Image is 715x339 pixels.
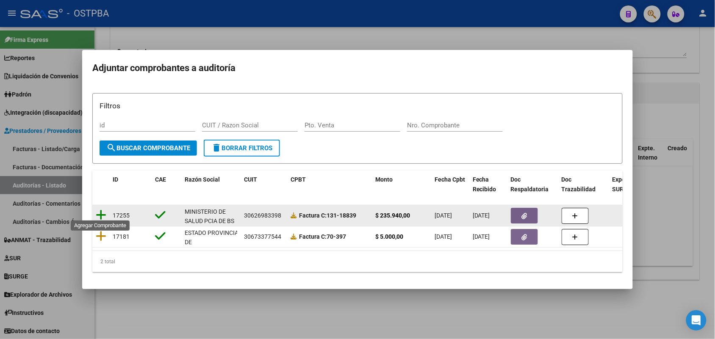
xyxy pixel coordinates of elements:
h2: Adjuntar comprobantes a auditoría [92,60,623,76]
div: ESTADO PROVINCIA DE [GEOGRAPHIC_DATA][PERSON_NAME] [185,228,242,267]
span: CUIT [244,176,257,183]
datatable-header-cell: Razón Social [181,171,241,198]
span: Borrar Filtros [211,144,272,152]
datatable-header-cell: CAE [152,171,181,198]
span: 30626983398 [244,212,281,219]
datatable-header-cell: CUIT [241,171,287,198]
strong: $ 235.940,00 [375,212,410,219]
span: Doc Respaldatoria [511,176,549,193]
span: Fecha Cpbt [435,176,465,183]
strong: 70-397 [299,233,346,240]
mat-icon: delete [211,143,222,153]
strong: 131-18839 [299,212,356,219]
span: ID [113,176,118,183]
span: [DATE] [473,233,490,240]
span: Monto [375,176,393,183]
button: Buscar Comprobante [100,141,197,156]
span: 17181 [113,233,130,240]
span: Razón Social [185,176,220,183]
datatable-header-cell: Doc Trazabilidad [558,171,609,198]
h3: Filtros [100,100,615,111]
datatable-header-cell: ID [109,171,152,198]
span: CAE [155,176,166,183]
span: Buscar Comprobante [106,144,190,152]
span: Doc Trazabilidad [562,176,596,193]
span: 17255 [113,212,130,219]
div: 2 total [92,251,623,272]
span: [DATE] [473,212,490,219]
span: Fecha Recibido [473,176,496,193]
span: [DATE] [435,212,452,219]
datatable-header-cell: Expediente SUR Asociado [609,171,656,198]
datatable-header-cell: Monto [372,171,431,198]
datatable-header-cell: Fecha Cpbt [431,171,469,198]
strong: $ 5.000,00 [375,233,403,240]
span: Factura C: [299,212,327,219]
span: 30673377544 [244,233,281,240]
datatable-header-cell: Doc Respaldatoria [507,171,558,198]
datatable-header-cell: CPBT [287,171,372,198]
mat-icon: search [106,143,116,153]
span: Factura C: [299,233,327,240]
span: CPBT [291,176,306,183]
div: Open Intercom Messenger [686,310,707,331]
datatable-header-cell: Fecha Recibido [469,171,507,198]
span: [DATE] [435,233,452,240]
span: Expediente SUR Asociado [612,176,650,193]
button: Borrar Filtros [204,140,280,157]
div: MINISTERIO DE SALUD PCIA DE BS AS [185,207,237,236]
